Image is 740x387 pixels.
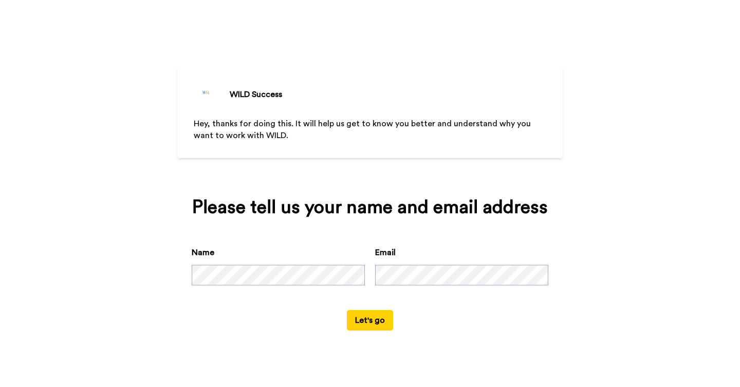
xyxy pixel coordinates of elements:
[192,197,548,218] div: Please tell us your name and email address
[194,120,533,140] span: Hey, thanks for doing this. It will help us get to know you better and understand why you want to...
[192,246,214,259] label: Name
[230,88,282,101] div: WILD Success
[375,246,396,259] label: Email
[347,310,393,331] button: Let's go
